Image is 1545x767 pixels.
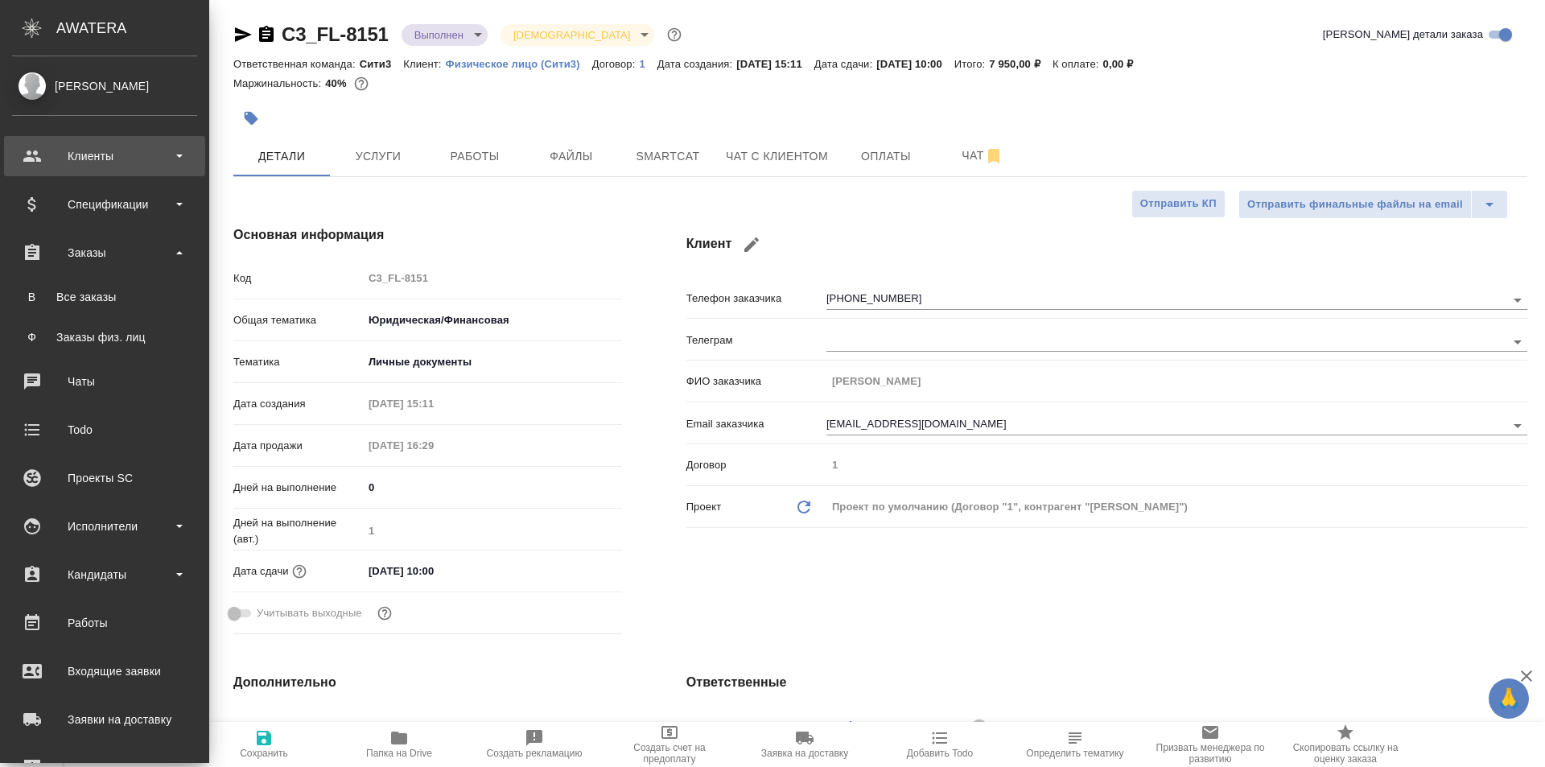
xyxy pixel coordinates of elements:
button: Сохранить [196,722,332,767]
p: Телефон заказчика [686,291,826,307]
button: Open [1506,331,1529,353]
p: Договор: [592,58,640,70]
span: Оплаты [847,146,925,167]
div: Выполнен [402,24,488,46]
button: Выполнен [410,28,468,42]
p: 7 950,00 ₽ [989,58,1053,70]
input: Пустое поле [363,714,622,737]
div: Заказы физ. лиц [20,329,189,345]
input: Пустое поле [826,453,1527,476]
span: Чат с клиентом [726,146,828,167]
span: Скопировать ссылку на оценку заказа [1287,742,1403,765]
p: 1 [639,58,657,70]
button: Заявка на доставку [737,722,872,767]
span: Smartcat [629,146,707,167]
button: Создать счет на предоплату [602,722,737,767]
button: Добавить менеджера [831,707,870,746]
a: Проекты SC [4,458,205,498]
a: Заявки на доставку [4,699,205,740]
a: C3_FL-8151 [282,23,389,45]
button: Отправить финальные файлы на email [1238,190,1472,219]
span: Папка на Drive [366,748,432,759]
p: Сити3 [360,58,404,70]
div: Выполнен [501,24,654,46]
p: Маржинальность: [233,77,325,89]
p: 0,00 ₽ [1103,58,1146,70]
div: Работы [12,611,197,635]
p: Дата сдачи [233,563,289,579]
p: Клиентские менеджеры [686,720,826,736]
button: Добавить тэг [233,101,269,136]
p: Общая тематика [233,312,363,328]
div: Личные документы [363,348,622,376]
span: Создать рекламацию [487,748,583,759]
span: Заявка на доставку [761,748,848,759]
button: Если добавить услуги и заполнить их объемом, то дата рассчитается автоматически [289,561,310,582]
button: Призвать менеджера по развитию [1143,722,1278,767]
span: Детали [243,146,320,167]
span: Добавить Todo [907,748,973,759]
a: Физическое лицо (Сити3) [446,56,592,70]
p: Путь на drive [233,718,363,734]
button: Папка на Drive [332,722,467,767]
div: Заказы [12,241,197,265]
div: Исполнители [12,514,197,538]
span: Услуги [340,146,417,167]
a: ВВсе заказы [12,281,197,313]
a: ФЗаказы физ. лиц [12,321,197,353]
div: Todo [12,418,197,442]
div: Входящие заявки [12,659,197,683]
a: Входящие заявки [4,651,205,691]
p: Проект [686,499,722,515]
a: Чаты [4,361,205,402]
div: Проект по умолчанию (Договор "1", контрагент "[PERSON_NAME]") [826,493,1527,521]
button: Доп статусы указывают на важность/срочность заказа [664,24,685,45]
span: Отправить финальные файлы на email [1247,196,1463,214]
p: Дата сдачи: [814,58,876,70]
div: Клиенты [12,144,197,168]
p: Клиент: [403,58,445,70]
p: Итого: [954,58,989,70]
h4: Основная информация [233,225,622,245]
span: 🙏 [1495,682,1522,715]
a: 1 [639,56,657,70]
p: Email заказчика [686,416,826,432]
p: Дата продажи [233,438,363,454]
p: Дата создания: [657,58,736,70]
p: ФИО заказчика [686,373,826,390]
svg: Отписаться [984,146,1003,166]
div: Все заказы [20,289,189,305]
span: Файлы [533,146,610,167]
div: Проекты SC [12,466,197,490]
p: [DATE] 15:11 [736,58,814,70]
input: ✎ Введи что-нибудь [363,476,622,499]
p: Дата создания [233,396,363,412]
p: [DATE] 10:00 [876,58,954,70]
a: Работы [4,603,205,643]
button: Open [1506,414,1529,437]
div: Заявки на доставку [12,707,197,732]
div: [PERSON_NAME] [12,77,197,95]
button: Open [1506,289,1529,311]
p: 40% [325,77,350,89]
p: Дней на выполнение (авт.) [233,515,363,547]
button: Скопировать ссылку для ЯМессенджера [233,25,253,44]
div: Кандидаты [12,563,197,587]
button: Определить тематику [1007,722,1143,767]
button: Скопировать ссылку на оценку заказа [1278,722,1413,767]
span: Отправить КП [1140,195,1217,213]
input: Пустое поле [363,434,504,457]
div: Юридическая/Финансовая [363,307,622,334]
p: Телеграм [686,332,826,348]
span: Призвать менеджера по развитию [1152,742,1268,765]
p: Дней на выполнение [233,480,363,496]
p: Код [233,270,363,287]
span: Сохранить [240,748,288,759]
input: Пустое поле [363,266,622,290]
button: Выбери, если сб и вс нужно считать рабочими днями для выполнения заказа. [374,603,395,624]
div: [PERSON_NAME] [876,716,992,736]
span: Учитывать выходные [257,605,362,621]
span: Чат [944,146,1021,166]
span: Создать счет на предоплату [612,742,727,765]
button: Создать рекламацию [467,722,602,767]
